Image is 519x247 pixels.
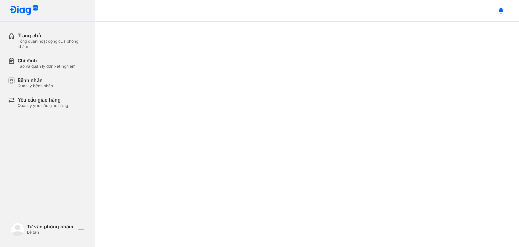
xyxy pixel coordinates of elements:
[27,224,76,230] div: Tư vấn phòng khám
[18,97,68,103] div: Yêu cầu giao hàng
[27,230,76,235] div: Lễ tân
[18,58,76,64] div: Chỉ định
[18,77,53,83] div: Bệnh nhân
[11,223,24,236] img: logo
[18,83,53,89] div: Quản lý bệnh nhân
[18,64,76,69] div: Tạo và quản lý đơn xét nghiệm
[18,39,86,49] div: Tổng quan hoạt động của phòng khám
[18,32,86,39] div: Trang chủ
[18,103,68,108] div: Quản lý yêu cầu giao hàng
[9,5,39,16] img: logo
